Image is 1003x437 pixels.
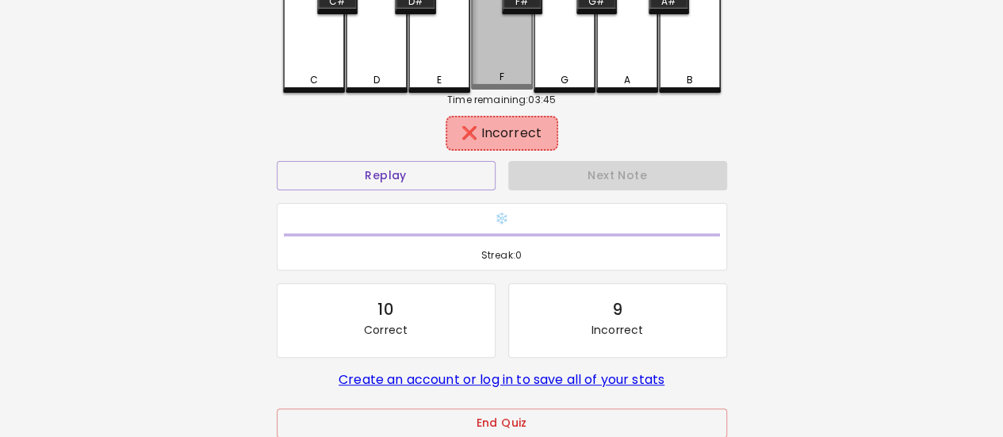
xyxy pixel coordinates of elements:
[373,73,379,87] div: D
[364,322,408,338] p: Correct
[623,73,630,87] div: A
[436,73,441,87] div: E
[560,73,568,87] div: G
[277,161,496,190] button: Replay
[377,297,393,322] div: 10
[454,124,550,143] div: ❌ Incorrect
[612,297,622,322] div: 9
[686,73,692,87] div: B
[284,247,720,263] span: Streak: 0
[309,73,317,87] div: C
[499,70,503,84] div: F
[284,210,720,228] h6: ❄️
[591,322,643,338] p: Incorrect
[339,370,664,389] a: Create an account or log in to save all of your stats
[283,93,721,107] div: Time remaining: 03:45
